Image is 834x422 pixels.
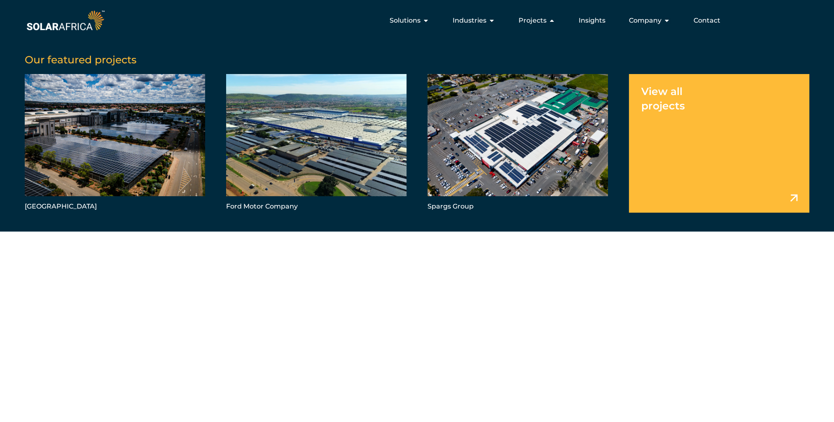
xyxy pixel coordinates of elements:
[519,16,547,26] span: Projects
[629,74,809,213] a: View all projects
[24,371,834,377] h5: SolarAfrica is proudly affiliated with
[25,74,205,213] a: [GEOGRAPHIC_DATA]
[164,243,325,270] a: I want cheaper electricity
[25,53,809,66] h5: Our featured projects
[453,16,486,26] span: Industries
[390,16,421,26] span: Solutions
[106,12,727,29] div: Menu Toggle
[694,16,720,26] a: Contact
[579,16,605,26] a: Insights
[534,253,625,260] span: I want to control my power
[502,243,663,270] a: I want to control my power
[106,12,727,29] nav: Menu
[629,16,661,26] span: Company
[380,253,442,260] span: I want to go green
[199,253,284,260] span: I want cheaper electricity
[333,243,494,270] a: I want to go green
